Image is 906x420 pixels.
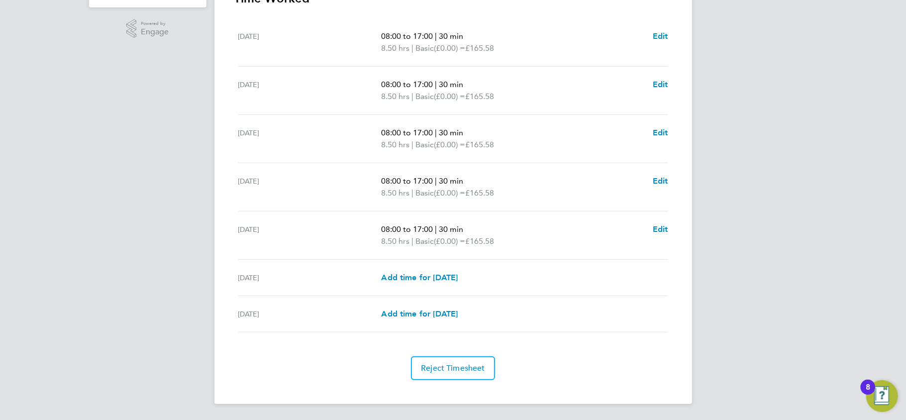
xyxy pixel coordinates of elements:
div: [DATE] [238,175,382,199]
span: 08:00 to 17:00 [381,80,433,89]
span: 30 min [439,224,463,234]
span: | [435,80,437,89]
div: [DATE] [238,308,382,320]
span: 8.50 hrs [381,140,409,149]
a: Edit [653,175,668,187]
span: (£0.00) = [434,188,465,198]
span: | [435,31,437,41]
span: (£0.00) = [434,92,465,101]
a: Edit [653,223,668,235]
span: £165.58 [465,236,494,246]
a: Edit [653,79,668,91]
span: | [411,140,413,149]
a: Add time for [DATE] [381,272,458,284]
span: Basic [415,235,434,247]
div: [DATE] [238,79,382,103]
span: Edit [653,224,668,234]
a: Add time for [DATE] [381,308,458,320]
span: 8.50 hrs [381,92,409,101]
a: Powered byEngage [126,19,169,38]
span: 08:00 to 17:00 [381,31,433,41]
span: 08:00 to 17:00 [381,224,433,234]
button: Reject Timesheet [411,356,495,380]
span: Basic [415,187,434,199]
span: Engage [141,28,169,36]
a: Edit [653,127,668,139]
span: Edit [653,31,668,41]
span: Basic [415,42,434,54]
span: Edit [653,128,668,137]
span: | [411,92,413,101]
span: 08:00 to 17:00 [381,128,433,137]
span: 30 min [439,31,463,41]
span: £165.58 [465,188,494,198]
span: 8.50 hrs [381,43,409,53]
span: 30 min [439,80,463,89]
span: | [411,236,413,246]
span: Reject Timesheet [421,363,485,373]
span: Powered by [141,19,169,28]
span: £165.58 [465,140,494,149]
span: | [435,128,437,137]
div: [DATE] [238,127,382,151]
span: 08:00 to 17:00 [381,176,433,186]
span: Add time for [DATE] [381,309,458,318]
span: (£0.00) = [434,140,465,149]
span: Add time for [DATE] [381,273,458,282]
span: (£0.00) = [434,43,465,53]
span: | [435,176,437,186]
div: [DATE] [238,30,382,54]
span: 30 min [439,128,463,137]
span: 8.50 hrs [381,188,409,198]
span: Basic [415,91,434,103]
div: [DATE] [238,272,382,284]
span: Basic [415,139,434,151]
span: 8.50 hrs [381,236,409,246]
span: £165.58 [465,43,494,53]
span: Edit [653,176,668,186]
span: | [411,43,413,53]
div: 8 [866,387,870,400]
span: | [411,188,413,198]
div: [DATE] [238,223,382,247]
span: £165.58 [465,92,494,101]
span: Edit [653,80,668,89]
button: Open Resource Center, 8 new notifications [866,380,898,412]
span: (£0.00) = [434,236,465,246]
span: | [435,224,437,234]
span: 30 min [439,176,463,186]
a: Edit [653,30,668,42]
